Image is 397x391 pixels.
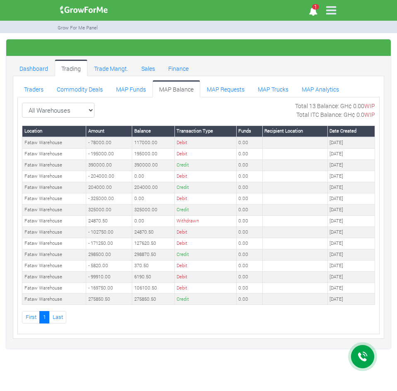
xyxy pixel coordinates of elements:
[132,215,174,227] td: 0.00
[236,215,262,227] td: 0.00
[295,101,375,110] p: Total 13 Balance: GH¢ 0.00
[327,193,375,204] td: [DATE]
[132,126,174,137] th: Balance
[22,159,86,171] td: Fataw Warehouse
[132,238,174,249] td: 127620.50
[174,159,236,171] td: Credit
[55,60,87,76] a: Trading
[174,249,236,260] td: Credit
[86,137,132,148] td: - 78000.00
[132,148,174,159] td: 195000.00
[327,249,375,260] td: [DATE]
[22,171,86,182] td: Fataw Warehouse
[312,4,319,10] span: 1
[236,227,262,238] td: 0.00
[86,271,132,282] td: - 99910.00
[22,238,86,249] td: Fataw Warehouse
[86,126,132,137] th: Amount
[132,182,174,193] td: 204000.00
[109,80,153,97] a: MAP Funds
[296,110,375,119] p: Total ITC Balance: GH¢ 0.0
[251,80,295,97] a: MAP Trucks
[132,227,174,238] td: 24870.50
[200,80,251,97] a: MAP Requests
[86,159,132,171] td: 390000.00
[153,80,200,97] a: MAP Balance
[262,126,327,137] th: Recipient Location
[236,260,262,271] td: 0.00
[132,171,174,182] td: 0.00
[174,204,236,215] td: Credit
[22,182,86,193] td: Fataw Warehouse
[58,24,98,31] small: Grow For Me Panel
[236,271,262,282] td: 0.00
[305,2,321,21] i: Notifications
[86,204,132,215] td: 325000.00
[236,238,262,249] td: 0.00
[174,137,236,148] td: Debit
[135,60,162,76] a: Sales
[236,204,262,215] td: 0.00
[86,215,132,227] td: 24870.50
[174,238,236,249] td: Debit
[174,215,236,227] td: Withdrawn
[236,182,262,193] td: 0.00
[86,171,132,182] td: - 204000.00
[174,260,236,271] td: Debit
[86,238,132,249] td: - 171250.00
[86,249,132,260] td: 298500.00
[236,193,262,204] td: 0.00
[174,282,236,294] td: Debit
[22,227,86,238] td: Fataw Warehouse
[87,60,135,76] a: Trade Mangt.
[22,204,86,215] td: Fataw Warehouse
[327,227,375,238] td: [DATE]
[132,159,174,171] td: 390000.00
[162,60,195,76] a: Finance
[132,137,174,148] td: 117000.00
[174,271,236,282] td: Debit
[86,282,132,294] td: - 169750.00
[86,227,132,238] td: - 102750.00
[132,282,174,294] td: 106100.50
[327,282,375,294] td: [DATE]
[327,182,375,193] td: [DATE]
[86,294,132,305] td: 275850.50
[132,193,174,204] td: 0.00
[327,137,375,148] td: [DATE]
[236,294,262,305] td: 0.00
[132,294,174,305] td: 275850.50
[236,148,262,159] td: 0.00
[236,137,262,148] td: 0.00
[22,271,86,282] td: Fataw Warehouse
[22,249,86,260] td: Fataw Warehouse
[364,102,375,110] span: WIP
[327,171,375,182] td: [DATE]
[132,204,174,215] td: 325000.00
[86,148,132,159] td: - 195000.00
[22,282,86,294] td: Fataw Warehouse
[49,311,66,323] a: Last
[236,159,262,171] td: 0.00
[22,311,40,323] a: First
[236,171,262,182] td: 0.00
[364,111,375,118] span: WIP
[22,260,86,271] td: Fataw Warehouse
[327,159,375,171] td: [DATE]
[22,137,86,148] td: Fataw Warehouse
[327,294,375,305] td: [DATE]
[50,80,109,97] a: Commodity Deals
[86,260,132,271] td: - 5820.00
[305,8,321,16] a: 1
[22,148,86,159] td: Fataw Warehouse
[327,148,375,159] td: [DATE]
[22,294,86,305] td: Fataw Warehouse
[327,126,375,137] th: Date Created
[132,271,174,282] td: 6190.50
[174,193,236,204] td: Debit
[174,182,236,193] td: Credit
[174,294,236,305] td: Credit
[57,2,111,18] img: growforme image
[295,80,346,97] a: MAP Analytics
[327,260,375,271] td: [DATE]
